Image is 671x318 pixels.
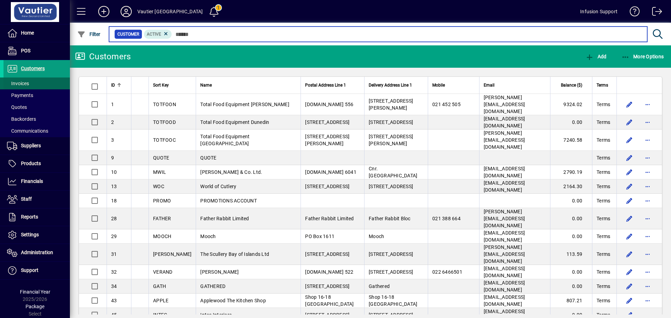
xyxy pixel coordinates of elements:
span: Active [147,32,161,37]
span: 9 [111,155,114,161]
span: 2 [111,119,114,125]
td: 2790.19 [550,165,592,179]
span: TOTFOOC [153,137,176,143]
span: Terms [597,268,610,275]
span: Terms [597,169,610,176]
span: VERAND [153,269,173,275]
button: More options [642,117,653,128]
span: Gathered [369,283,390,289]
span: Terms [597,183,610,190]
span: Postal Address Line 1 [305,81,346,89]
span: Home [21,30,34,36]
button: More options [642,195,653,206]
span: [PERSON_NAME] & Co. Ltd. [200,169,262,175]
span: ID [111,81,115,89]
td: 113.59 [550,244,592,265]
span: [EMAIL_ADDRESS][DOMAIN_NAME] [484,230,525,243]
span: WOC [153,184,164,189]
span: World of Cutlery [200,184,236,189]
a: Knowledge Base [625,1,640,24]
span: Total Food Equipment [PERSON_NAME] [200,102,289,107]
span: [PERSON_NAME][EMAIL_ADDRESS][DOMAIN_NAME] [484,95,525,114]
span: [STREET_ADDRESS][PERSON_NAME] [369,134,413,146]
span: Financial Year [20,289,50,295]
span: Products [21,161,41,166]
button: Edit [624,167,635,178]
span: [EMAIL_ADDRESS][DOMAIN_NAME] [484,116,525,128]
a: Invoices [3,77,70,89]
div: Infusion Support [580,6,618,17]
span: Terms [597,297,610,304]
span: TOTFOON [153,102,176,107]
a: Payments [3,89,70,101]
span: Package [26,304,44,309]
span: [DOMAIN_NAME] 522 [305,269,353,275]
span: Terms [597,233,610,240]
span: Filter [77,31,101,37]
td: 0.00 [550,279,592,294]
span: Quotes [7,104,27,110]
span: [DOMAIN_NAME] 556 [305,102,353,107]
div: Vautier [GEOGRAPHIC_DATA] [137,6,203,17]
a: Financials [3,173,70,190]
td: 0.00 [550,265,592,279]
a: Products [3,155,70,172]
span: 34 [111,283,117,289]
span: Terms [597,136,610,143]
span: [PERSON_NAME] [200,269,239,275]
span: 29 [111,234,117,239]
span: Terms [597,251,610,258]
button: More options [642,295,653,306]
span: PROMOTIONS ACCOUNT [200,198,257,204]
span: Support [21,267,38,273]
button: Edit [624,213,635,224]
mat-chip: Activation Status: Active [144,30,172,39]
span: Applewood The Kitchen Shop [200,298,266,303]
span: 18 [111,198,117,204]
span: Mobile [432,81,445,89]
button: Edit [624,295,635,306]
span: Shop 16-18 [GEOGRAPHIC_DATA] [305,294,354,307]
span: 021 452 505 [432,102,461,107]
span: Cnr. [GEOGRAPHIC_DATA] [369,166,417,178]
span: Terms [597,101,610,108]
span: [EMAIL_ADDRESS][DOMAIN_NAME] [484,280,525,293]
a: Support [3,262,70,279]
span: Shop 16-18 [GEOGRAPHIC_DATA] [369,294,417,307]
td: 9324.02 [550,94,592,115]
span: Add [585,54,606,59]
span: [PERSON_NAME][EMAIL_ADDRESS][DOMAIN_NAME] [484,244,525,264]
span: [EMAIL_ADDRESS][DOMAIN_NAME] [484,266,525,278]
span: [STREET_ADDRESS] [369,184,413,189]
button: More options [642,152,653,163]
a: Home [3,24,70,42]
span: QUOTE [200,155,216,161]
span: [EMAIL_ADDRESS][DOMAIN_NAME] [484,180,525,193]
span: Staff [21,196,32,202]
span: TOTFOOD [153,119,176,125]
div: Email [484,81,546,89]
span: MWIL [153,169,166,175]
span: Mooch [200,234,216,239]
span: [STREET_ADDRESS] [369,269,413,275]
span: PO Box 1611 [305,234,334,239]
span: [STREET_ADDRESS][PERSON_NAME] [369,98,413,111]
span: GATH [153,283,166,289]
span: [STREET_ADDRESS] [305,119,349,125]
span: Customers [21,66,45,71]
span: More Options [621,54,664,59]
span: [EMAIL_ADDRESS][DOMAIN_NAME] [484,166,525,178]
span: Sort Key [153,81,169,89]
button: Edit [624,181,635,192]
button: Edit [624,249,635,260]
span: [STREET_ADDRESS] [305,312,349,318]
button: Edit [624,195,635,206]
span: 28 [111,216,117,221]
span: 32 [111,269,117,275]
span: 1 [111,102,114,107]
span: Terms [597,197,610,204]
td: 0.00 [550,194,592,208]
button: More options [642,167,653,178]
td: 807.21 [550,294,592,308]
a: Suppliers [3,137,70,155]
